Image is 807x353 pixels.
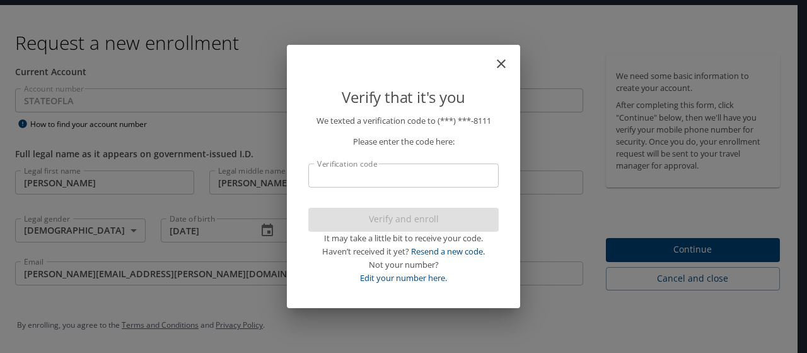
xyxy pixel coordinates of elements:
[500,50,515,65] button: close
[308,135,499,148] p: Please enter the code here:
[308,114,499,128] p: We texted a verification code to (***) ***- 8111
[308,85,499,109] p: Verify that it's you
[360,272,447,284] a: Edit your number here.
[411,246,485,257] a: Resend a new code.
[308,258,499,272] div: Not your number?
[308,245,499,258] div: Haven’t received it yet?
[308,232,499,245] div: It may take a little bit to receive your code.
